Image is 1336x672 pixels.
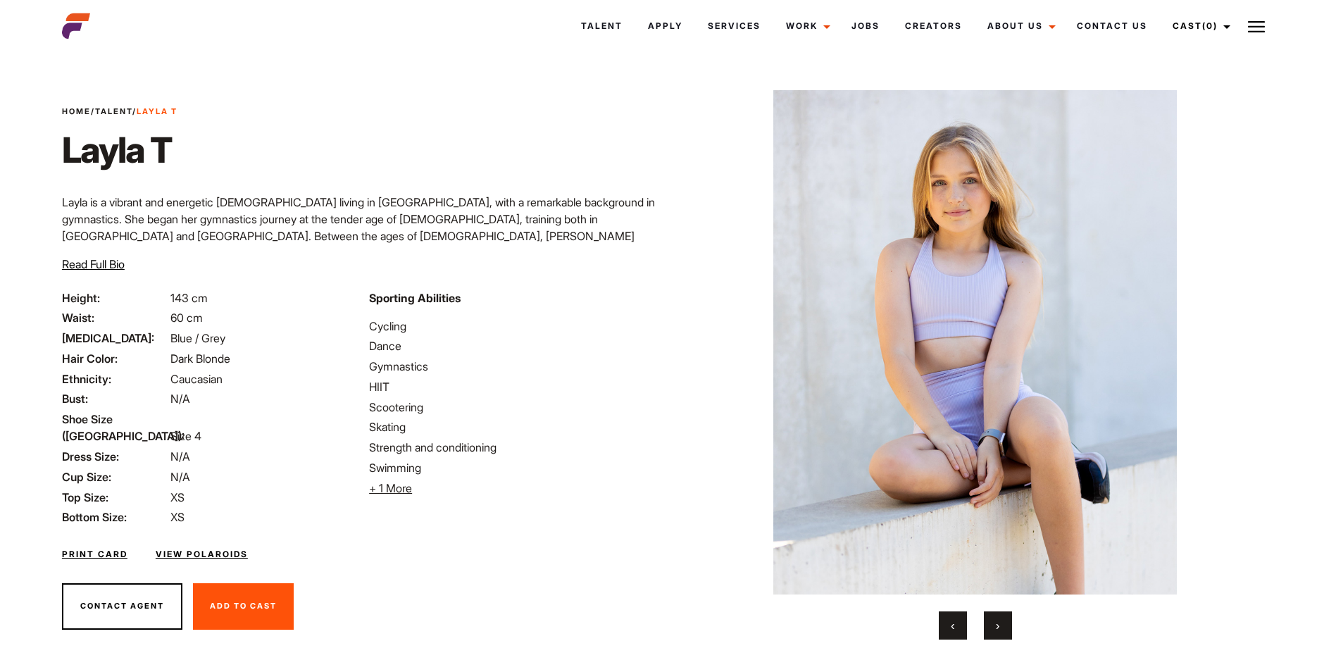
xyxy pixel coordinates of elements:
a: Work [773,7,839,45]
span: Blue / Grey [170,331,225,345]
span: Add To Cast [210,601,277,611]
span: Hair Color: [62,350,168,367]
span: Previous [951,618,954,633]
img: Burger icon [1248,18,1265,35]
li: Swimming [369,459,659,476]
a: View Polaroids [156,548,248,561]
a: Apply [635,7,695,45]
a: Print Card [62,548,127,561]
span: Top Size: [62,489,168,506]
img: cropped-aefm-brand-fav-22-square.png [62,12,90,40]
span: XS [170,490,185,504]
span: Dress Size: [62,448,168,465]
a: Talent [95,106,132,116]
span: N/A [170,392,190,406]
span: XS [170,510,185,524]
strong: Sporting Abilities [369,291,461,305]
li: Dance [369,337,659,354]
span: / / [62,106,177,118]
a: Jobs [839,7,892,45]
strong: Layla T [137,106,177,116]
a: Talent [568,7,635,45]
span: Bottom Size: [62,509,168,525]
li: Gymnastics [369,358,659,375]
a: Home [62,106,91,116]
button: Add To Cast [193,583,294,630]
img: adada [701,90,1248,595]
li: Skating [369,418,659,435]
span: Caucasian [170,372,223,386]
span: Height: [62,290,168,306]
span: Read Full Bio [62,257,125,271]
li: Cycling [369,318,659,335]
span: [MEDICAL_DATA]: [62,330,168,347]
span: Bust: [62,390,168,407]
span: 143 cm [170,291,208,305]
span: Next [996,618,999,633]
span: Size 4 [170,429,201,443]
button: Contact Agent [62,583,182,630]
a: Cast(0) [1160,7,1239,45]
span: Shoe Size ([GEOGRAPHIC_DATA]): [62,411,168,444]
a: Services [695,7,773,45]
span: N/A [170,449,190,463]
button: Read Full Bio [62,256,125,273]
a: Creators [892,7,975,45]
span: + 1 More [369,481,412,495]
span: Cup Size: [62,468,168,485]
span: Ethnicity: [62,371,168,387]
li: Strength and conditioning [369,439,659,456]
span: Dark Blonde [170,351,230,366]
span: (0) [1202,20,1218,31]
li: HIIT [369,378,659,395]
a: About Us [975,7,1064,45]
p: Layla is a vibrant and energetic [DEMOGRAPHIC_DATA] living in [GEOGRAPHIC_DATA], with a remarkabl... [62,194,660,295]
a: Contact Us [1064,7,1160,45]
span: Waist: [62,309,168,326]
li: Scootering [369,399,659,416]
h1: Layla T [62,129,177,171]
span: N/A [170,470,190,484]
span: 60 cm [170,311,203,325]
